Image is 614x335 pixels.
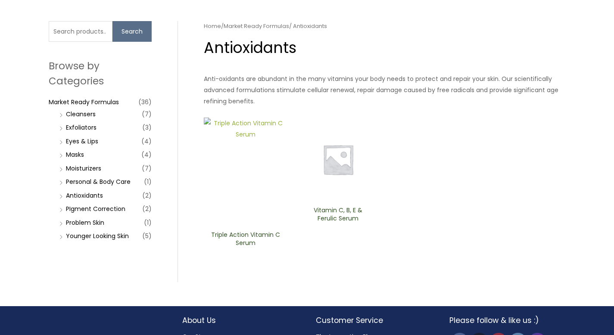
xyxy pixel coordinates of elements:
span: (7) [142,162,152,174]
a: Masks [66,150,84,159]
h2: About Us [182,315,299,326]
a: Cleansers [66,110,96,118]
h1: Antioxidants [204,37,565,58]
a: Home [204,22,221,30]
a: Antioxidants [66,191,103,200]
span: (3) [142,121,152,133]
a: Exfoliators [66,123,97,132]
span: (5) [142,230,152,242]
h2: Vitamin C, B, E & Ferulic Serum [303,206,373,223]
a: Moisturizers [66,164,101,173]
a: Problem Skin [66,218,104,227]
span: (4) [141,149,152,161]
a: Vitamin C, B, E & Ferulic Serum [303,206,373,226]
img: Placeholder [296,118,380,202]
a: Younger Looking Skin [66,232,129,240]
h2: Triple Action ​Vitamin C ​Serum [211,231,280,247]
span: (2) [142,203,152,215]
h2: Browse by Categories [49,59,152,88]
a: Market Ready Formulas [224,22,289,30]
h2: Customer Service [316,315,432,326]
span: (7) [142,108,152,120]
a: Triple Action ​Vitamin C ​Serum [211,231,280,250]
nav: Breadcrumb [204,21,565,31]
a: Eyes & Lips [66,137,98,146]
a: PIgment Correction [66,205,125,213]
a: Market Ready Formulas [49,98,119,106]
input: Search products… [49,21,112,42]
p: Anti-oxidants are abundant in the many vitamins your body needs to protect and repair your skin. ... [204,73,565,107]
a: Personal & Body Care [66,177,131,186]
span: (4) [141,135,152,147]
h2: Please follow & like us :) [449,315,566,326]
span: (1) [144,176,152,188]
span: (1) [144,217,152,229]
img: Triple Action ​Vitamin C ​Serum [204,118,288,226]
span: (2) [142,189,152,202]
span: (36) [138,96,152,108]
button: Search [112,21,152,42]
